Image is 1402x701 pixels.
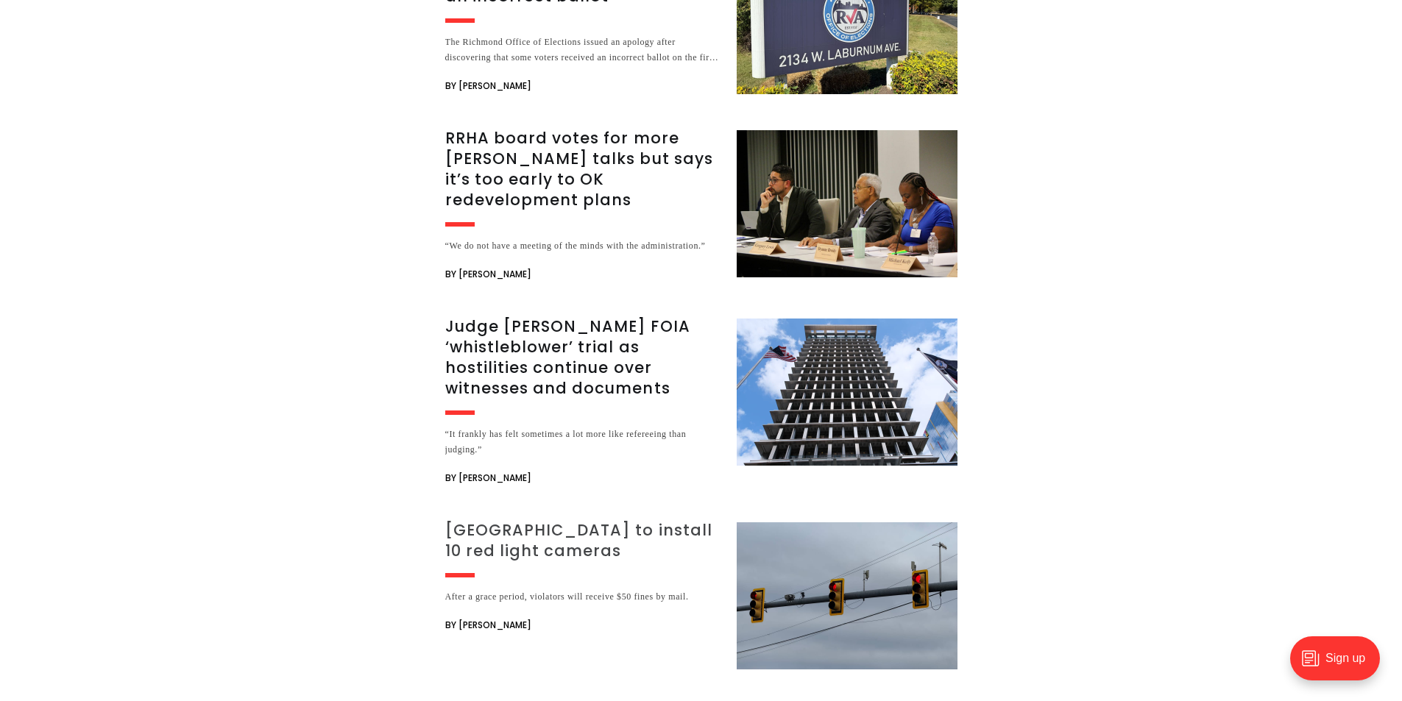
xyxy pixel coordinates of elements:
[445,35,719,65] div: The Richmond Office of Elections issued an apology after discovering that some voters received an...
[445,316,719,399] h3: Judge [PERSON_NAME] FOIA ‘whistleblower’ trial as hostilities continue over witnesses and documents
[445,520,719,561] h3: [GEOGRAPHIC_DATA] to install 10 red light cameras
[445,238,719,254] div: “We do not have a meeting of the minds with the administration.”
[445,266,531,283] span: By [PERSON_NAME]
[445,319,957,487] a: Judge [PERSON_NAME] FOIA ‘whistleblower’ trial as hostilities continue over witnesses and documen...
[445,589,719,605] div: After a grace period, violators will receive $50 fines by mail.
[445,469,531,487] span: By [PERSON_NAME]
[1278,629,1402,701] iframe: portal-trigger
[737,319,957,466] img: Judge postpones FOIA ‘whistleblower’ trial as hostilities continue over witnesses and documents
[445,522,957,669] a: [GEOGRAPHIC_DATA] to install 10 red light cameras After a grace period, violators will receive $5...
[445,128,719,210] h3: RRHA board votes for more [PERSON_NAME] talks but says it’s too early to OK redevelopment plans
[737,522,957,669] img: Richmond to install 10 red light cameras
[445,77,531,95] span: By [PERSON_NAME]
[445,130,957,283] a: RRHA board votes for more [PERSON_NAME] talks but says it’s too early to OK redevelopment plans “...
[737,130,957,277] img: RRHA board votes for more Gilpin talks but says it’s too early to OK redevelopment plans
[445,616,531,634] span: By [PERSON_NAME]
[445,427,719,458] div: “It frankly has felt sometimes a lot more like refereeing than judging.”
